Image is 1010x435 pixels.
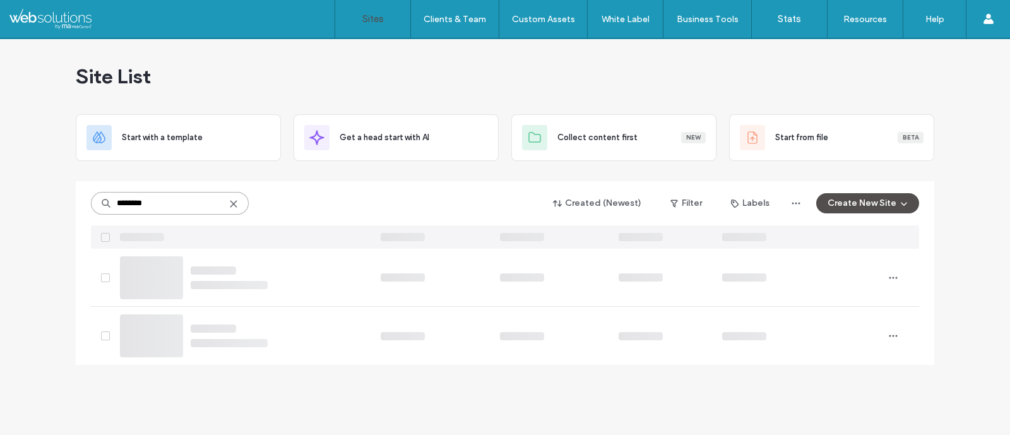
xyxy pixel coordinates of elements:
[340,131,429,144] span: Get a head start with AI
[512,14,575,25] label: Custom Assets
[775,131,828,144] span: Start from file
[816,193,919,213] button: Create New Site
[542,193,653,213] button: Created (Newest)
[76,114,281,161] div: Start with a template
[76,64,151,89] span: Site List
[720,193,781,213] button: Labels
[843,14,887,25] label: Resources
[925,14,944,25] label: Help
[424,14,486,25] label: Clients & Team
[557,131,638,144] span: Collect content first
[28,9,54,20] span: Help
[511,114,716,161] div: Collect content firstNew
[681,132,706,143] div: New
[658,193,715,213] button: Filter
[362,13,384,25] label: Sites
[677,14,739,25] label: Business Tools
[729,114,934,161] div: Start from fileBeta
[602,14,650,25] label: White Label
[122,131,203,144] span: Start with a template
[778,13,801,25] label: Stats
[294,114,499,161] div: Get a head start with AI
[898,132,924,143] div: Beta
